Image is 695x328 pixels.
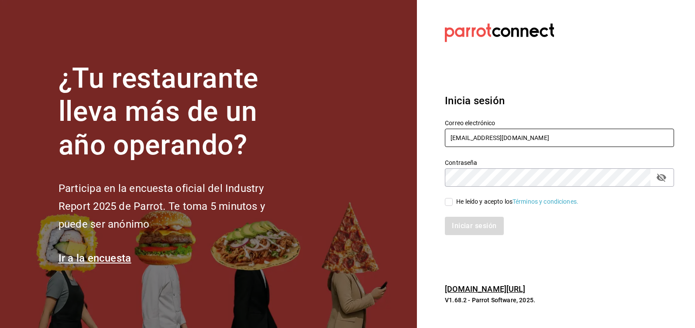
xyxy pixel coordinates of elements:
label: Contraseña [445,159,674,165]
a: Términos y condiciones. [513,198,578,205]
div: He leído y acepto los [456,197,578,206]
button: passwordField [654,170,669,185]
h2: Participa en la encuesta oficial del Industry Report 2025 de Parrot. Te toma 5 minutos y puede se... [58,180,294,233]
h3: Inicia sesión [445,93,674,109]
input: Ingresa tu correo electrónico [445,129,674,147]
p: V1.68.2 - Parrot Software, 2025. [445,296,674,304]
a: Ir a la encuesta [58,252,131,264]
h1: ¿Tu restaurante lleva más de un año operando? [58,62,294,162]
label: Correo electrónico [445,120,674,126]
a: [DOMAIN_NAME][URL] [445,284,525,294]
